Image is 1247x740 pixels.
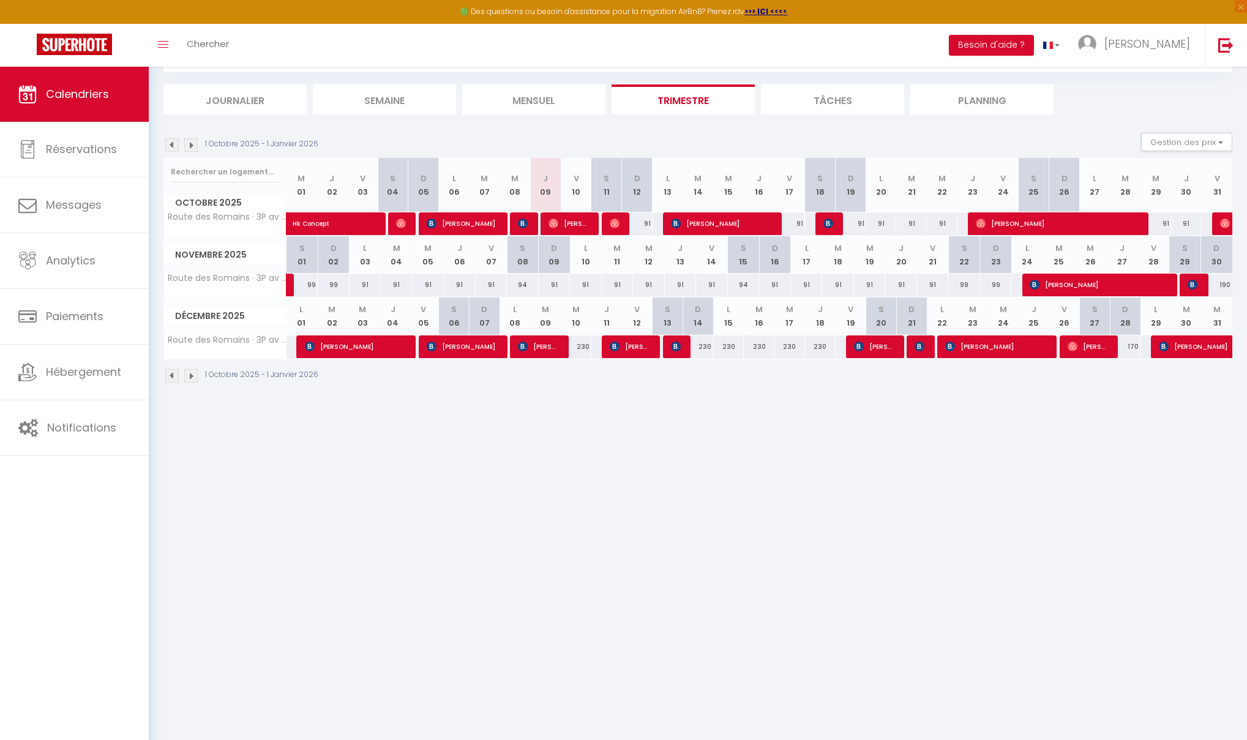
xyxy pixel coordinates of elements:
th: 12 [622,158,653,212]
abbr: S [878,304,884,315]
span: Novembre 2025 [164,246,286,264]
th: 28 [1110,158,1140,212]
abbr: D [1122,304,1128,315]
abbr: M [424,242,432,254]
th: 24 [1011,236,1043,274]
abbr: M [645,242,653,254]
th: 04 [381,236,413,274]
abbr: V [1215,173,1220,184]
abbr: M [481,173,488,184]
th: 24 [988,297,1019,335]
abbr: J [678,242,683,254]
abbr: M [834,242,842,254]
th: 29 [1140,158,1171,212]
th: 22 [948,236,980,274]
div: 230 [744,335,774,358]
abbr: V [634,304,640,315]
abbr: V [1151,242,1156,254]
th: 20 [866,297,897,335]
div: 91 [665,274,697,296]
abbr: V [421,304,426,315]
abbr: D [772,242,778,254]
span: Calendriers [46,86,109,102]
abbr: M [613,242,621,254]
th: 13 [665,236,697,274]
span: [PERSON_NAME] [427,212,498,235]
abbr: J [543,173,548,184]
abbr: M [1055,242,1063,254]
th: 02 [318,236,350,274]
div: 91 [791,274,823,296]
abbr: J [1184,173,1189,184]
th: 10 [561,158,591,212]
th: 21 [917,236,949,274]
span: [PERSON_NAME] [915,335,925,358]
abbr: M [572,304,580,315]
th: 07 [476,236,507,274]
th: 17 [774,297,805,335]
abbr: D [551,242,557,254]
th: 16 [744,158,774,212]
th: 23 [957,297,988,335]
th: 08 [500,297,530,335]
abbr: S [962,242,967,254]
abbr: M [938,173,946,184]
abbr: V [930,242,935,254]
div: 91 [917,274,949,296]
th: 29 [1140,297,1171,335]
abbr: S [520,242,525,254]
div: 99 [980,274,1012,296]
abbr: L [452,173,456,184]
th: 15 [713,158,744,212]
abbr: L [299,304,303,315]
abbr: V [574,173,579,184]
div: 170 [1110,335,1140,358]
a: >>> ICI <<<< [744,6,787,17]
div: 91 [696,274,728,296]
th: 03 [350,236,381,274]
div: 91 [413,274,444,296]
th: 25 [1043,236,1075,274]
th: 22 [927,297,957,335]
abbr: M [393,242,400,254]
li: Semaine [313,84,456,114]
th: 27 [1106,236,1138,274]
th: 31 [1202,158,1232,212]
th: 05 [408,158,439,212]
th: 13 [653,158,683,212]
th: 07 [470,158,500,212]
th: 11 [591,158,622,212]
img: logout [1218,37,1234,53]
abbr: J [604,304,609,315]
abbr: D [481,304,487,315]
th: 02 [316,158,347,212]
th: 17 [774,158,805,212]
th: 17 [791,236,823,274]
abbr: J [899,242,904,254]
a: ... [PERSON_NAME] [1069,24,1205,67]
th: 12 [622,297,653,335]
th: 30 [1200,236,1232,274]
th: 24 [988,158,1019,212]
th: 10 [561,297,591,335]
th: 03 [347,158,378,212]
button: Gestion des prix [1141,133,1232,151]
div: 230 [713,335,744,358]
div: 91 [381,274,413,296]
abbr: V [489,242,494,254]
span: Notifications [47,420,116,435]
th: 26 [1049,158,1080,212]
abbr: S [299,242,305,254]
th: 07 [470,297,500,335]
span: Paiements [46,308,103,324]
div: 91 [1171,212,1202,235]
th: 15 [713,297,744,335]
th: 19 [836,297,866,335]
div: 230 [805,335,836,358]
span: [PERSON_NAME] [671,335,681,358]
th: 08 [500,158,530,212]
span: [PERSON_NAME] [518,335,559,358]
div: 91 [885,274,917,296]
div: 91 [1140,212,1171,235]
th: 30 [1171,158,1202,212]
